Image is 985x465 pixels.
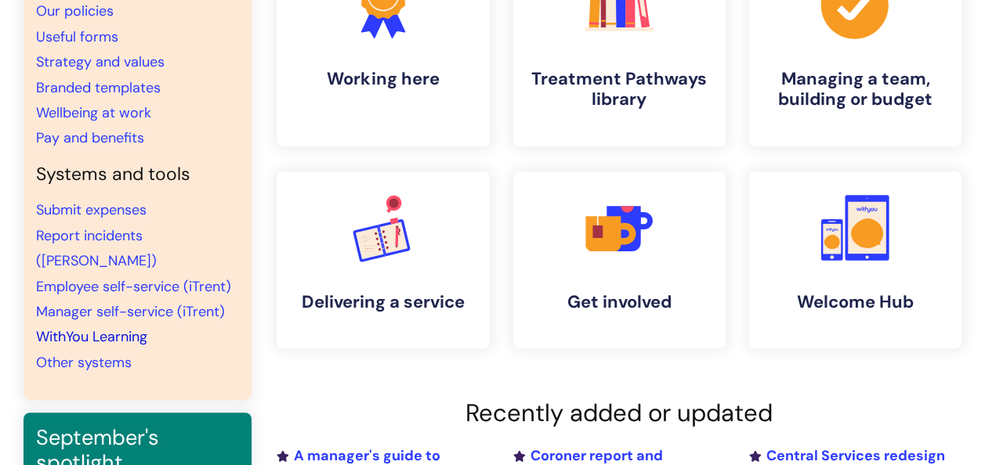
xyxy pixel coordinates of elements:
[36,277,231,296] a: Employee self-service (iTrent)
[36,103,151,122] a: Wellbeing at work
[36,164,239,186] h4: Systems and tools
[289,69,476,89] h4: Working here
[36,226,157,270] a: Report incidents ([PERSON_NAME])
[526,69,713,110] h4: Treatment Pathways library
[36,128,144,147] a: Pay and benefits
[36,78,161,97] a: Branded templates
[36,302,225,321] a: Manager self-service (iTrent)
[749,171,961,348] a: Welcome Hub
[277,171,489,348] a: Delivering a service
[36,353,132,372] a: Other systems
[289,292,476,312] h4: Delivering a service
[36,2,114,20] a: Our policies
[36,52,165,71] a: Strategy and values
[526,292,713,312] h4: Get involved
[36,200,147,219] a: Submit expenses
[513,171,726,348] a: Get involved
[36,27,118,46] a: Useful forms
[762,69,949,110] h4: Managing a team, building or budget
[277,398,961,427] h2: Recently added or updated
[762,292,949,312] h4: Welcome Hub
[36,327,147,346] a: WithYou Learning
